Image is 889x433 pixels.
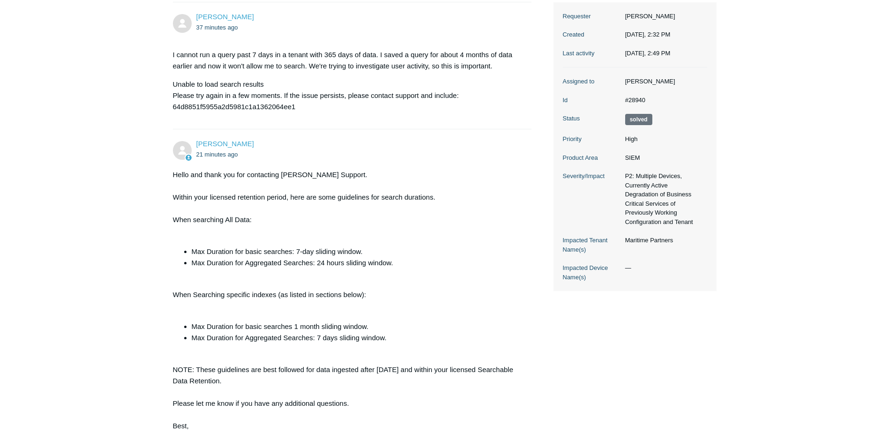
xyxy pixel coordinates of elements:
[563,172,620,181] dt: Severity/Impact
[620,263,707,273] dd: —
[192,321,523,332] li: Max Duration for basic searches 1 month sliding window.
[563,30,620,39] dt: Created
[563,134,620,144] dt: Priority
[196,24,238,31] time: 10/14/2025, 14:32
[563,153,620,163] dt: Product Area
[620,77,707,86] dd: [PERSON_NAME]
[196,151,238,158] time: 10/14/2025, 14:49
[563,263,620,282] dt: Impacted Device Name(s)
[192,257,523,269] li: Max Duration for Aggregated Searches: 24 hours sliding window.
[620,96,707,105] dd: #28940
[620,12,707,21] dd: [PERSON_NAME]
[563,96,620,105] dt: Id
[563,236,620,254] dt: Impacted Tenant Name(s)
[196,140,254,148] a: [PERSON_NAME]
[620,153,707,163] dd: SIEM
[196,140,254,148] span: Kris Haire
[192,332,523,343] li: Max Duration for Aggregated Searches: 7 days sliding window.
[173,49,523,72] p: I cannot run a query past 7 days in a tenant with 365 days of data. I saved a query for about 4 m...
[196,13,254,21] span: Miles McCready
[173,79,523,112] p: Unable to load search results Please try again in a few moments. If the issue persists, please co...
[192,246,523,257] li: Max Duration for basic searches: 7-day sliding window.
[563,12,620,21] dt: Requester
[625,114,652,125] span: This request has been solved
[196,13,254,21] a: [PERSON_NAME]
[620,134,707,144] dd: High
[625,50,671,57] time: 10/14/2025, 14:49
[625,31,671,38] time: 10/14/2025, 14:32
[563,114,620,123] dt: Status
[620,172,707,226] dd: P2: Multiple Devices, Currently Active Degradation of Business Critical Services of Previously Wo...
[620,236,707,245] dd: Maritime Partners
[563,49,620,58] dt: Last activity
[563,77,620,86] dt: Assigned to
